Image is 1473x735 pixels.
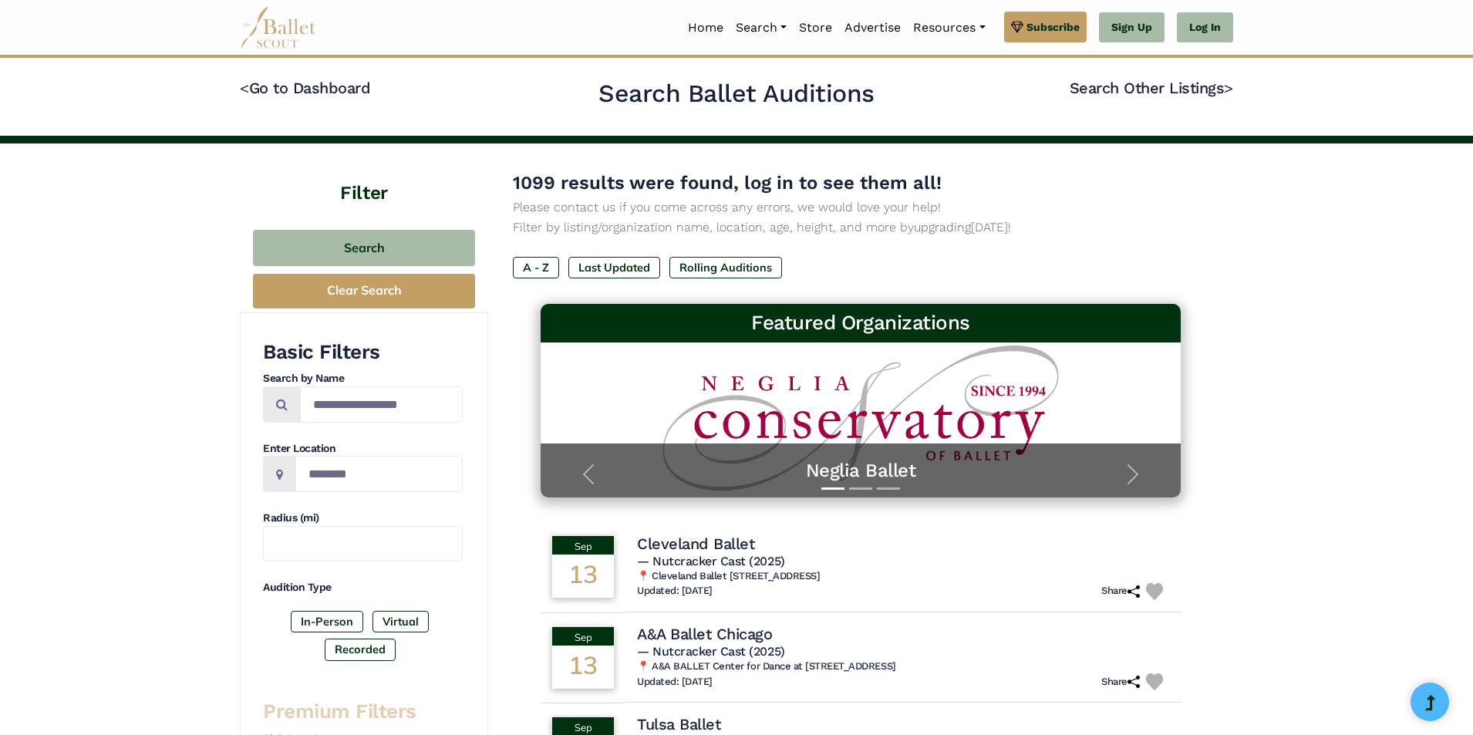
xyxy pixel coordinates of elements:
[682,12,730,44] a: Home
[877,480,900,497] button: Slide 3
[1070,79,1233,97] a: Search Other Listings>
[552,536,614,555] div: Sep
[1177,12,1233,43] a: Log In
[730,12,793,44] a: Search
[1224,78,1233,97] code: >
[598,78,875,110] h2: Search Ballet Auditions
[1026,19,1080,35] span: Subscribe
[556,459,1165,483] a: Neglia Ballet
[263,580,463,595] h4: Audition Type
[513,197,1208,217] p: Please contact us if you come across any errors, we would love your help!
[552,627,614,646] div: Sep
[253,274,475,308] button: Clear Search
[1099,12,1165,43] a: Sign Up
[553,310,1168,336] h3: Featured Organizations
[637,714,720,734] h4: Tulsa Ballet
[821,480,844,497] button: Slide 1
[838,12,907,44] a: Advertise
[1004,12,1087,42] a: Subscribe
[552,646,614,689] div: 13
[1011,19,1023,35] img: gem.svg
[552,555,614,598] div: 13
[295,456,463,492] input: Location
[291,611,363,632] label: In-Person
[669,257,782,278] label: Rolling Auditions
[300,386,463,423] input: Search by names...
[568,257,660,278] label: Last Updated
[263,699,463,725] h3: Premium Filters
[637,660,1169,673] h6: 📍 A&A BALLET Center for Dance at [STREET_ADDRESS]
[263,511,463,526] h4: Radius (mi)
[914,220,971,234] a: upgrading
[637,644,784,659] span: — Nutcracker Cast (2025)
[849,480,872,497] button: Slide 2
[372,611,429,632] label: Virtual
[263,441,463,457] h4: Enter Location
[253,230,475,266] button: Search
[513,172,942,194] span: 1099 results were found, log in to see them all!
[637,676,713,689] h6: Updated: [DATE]
[513,257,559,278] label: A - Z
[637,554,784,568] span: — Nutcracker Cast (2025)
[907,12,991,44] a: Resources
[325,639,396,660] label: Recorded
[1101,585,1140,598] h6: Share
[240,143,488,207] h4: Filter
[637,624,772,644] h4: A&A Ballet Chicago
[263,339,463,366] h3: Basic Filters
[240,79,370,97] a: <Go to Dashboard
[637,585,713,598] h6: Updated: [DATE]
[263,371,463,386] h4: Search by Name
[1101,676,1140,689] h6: Share
[637,570,1169,583] h6: 📍 Cleveland Ballet [STREET_ADDRESS]
[513,217,1208,238] p: Filter by listing/organization name, location, age, height, and more by [DATE]!
[637,534,754,554] h4: Cleveland Ballet
[240,78,249,97] code: <
[793,12,838,44] a: Store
